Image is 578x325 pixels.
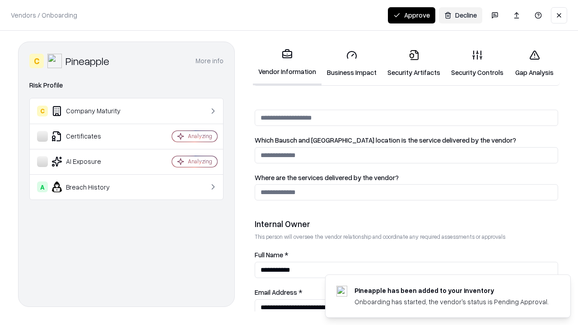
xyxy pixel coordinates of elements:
[255,251,558,258] label: Full Name *
[196,53,224,69] button: More info
[188,158,212,165] div: Analyzing
[255,174,558,181] label: Where are the services delivered by the vendor?
[37,156,145,167] div: AI Exposure
[255,233,558,241] p: This person will oversee the vendor relationship and coordinate any required assessments or appro...
[37,131,145,142] div: Certificates
[388,7,435,23] button: Approve
[255,137,558,144] label: Which Bausch and [GEOGRAPHIC_DATA] location is the service delivered by the vendor?
[253,42,322,85] a: Vendor Information
[37,106,145,116] div: Company Maturity
[509,42,560,84] a: Gap Analysis
[65,54,109,68] div: Pineapple
[354,286,549,295] div: Pineapple has been added to your inventory
[188,132,212,140] div: Analyzing
[322,42,382,84] a: Business Impact
[439,7,482,23] button: Decline
[29,80,224,91] div: Risk Profile
[37,181,48,192] div: A
[336,286,347,297] img: pineappleenergy.com
[255,289,558,296] label: Email Address *
[11,10,77,20] p: Vendors / Onboarding
[37,181,145,192] div: Breach History
[382,42,446,84] a: Security Artifacts
[446,42,509,84] a: Security Controls
[354,297,549,306] div: Onboarding has started, the vendor's status is Pending Approval.
[29,54,44,68] div: C
[255,218,558,229] div: Internal Owner
[47,54,62,68] img: Pineapple
[37,106,48,116] div: C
